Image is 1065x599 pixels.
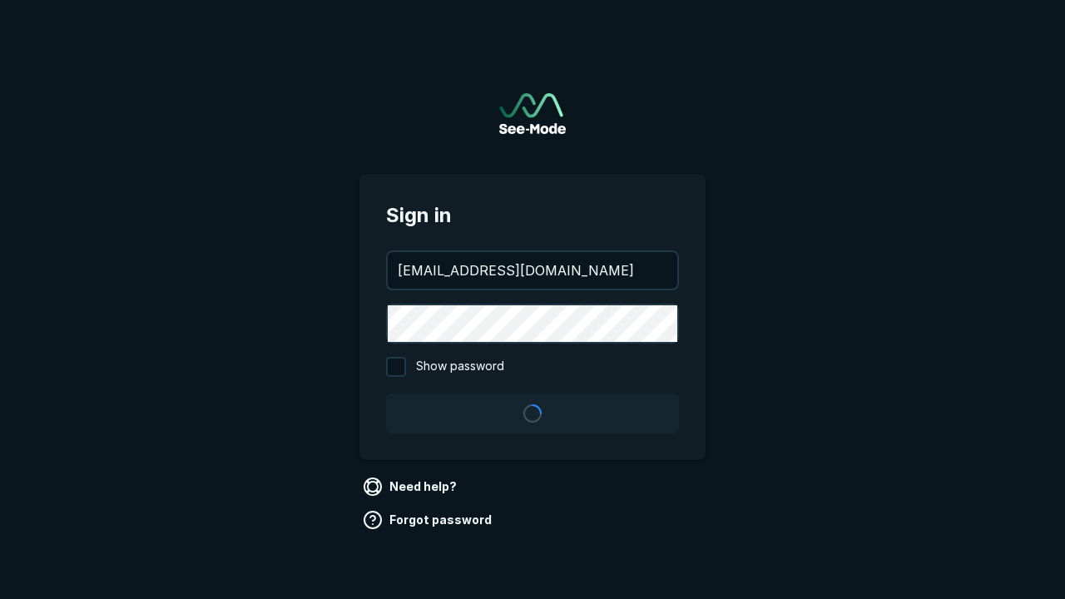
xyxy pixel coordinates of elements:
img: See-Mode Logo [499,93,566,134]
a: Need help? [359,473,463,500]
a: Go to sign in [499,93,566,134]
span: Sign in [386,200,679,230]
a: Forgot password [359,507,498,533]
input: your@email.com [388,252,677,289]
span: Show password [416,357,504,377]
